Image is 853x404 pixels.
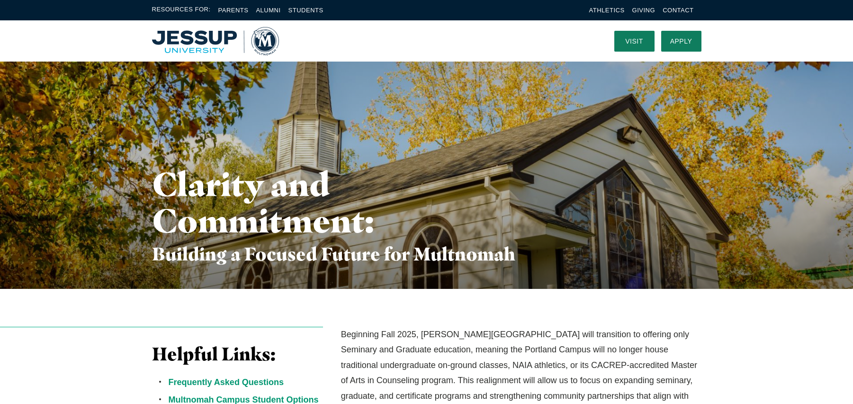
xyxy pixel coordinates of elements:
h1: Clarity and Commitment: [152,166,371,239]
a: Frequently Asked Questions [169,377,284,387]
h3: Building a Focused Future for Multnomah [152,243,518,265]
a: Visit [614,31,655,52]
a: Apply [661,31,701,52]
a: Home [152,27,279,55]
span: Resources For: [152,5,211,16]
a: Parents [218,7,249,14]
a: Contact [663,7,693,14]
h3: Helpful Links: [152,343,323,365]
a: Alumni [256,7,280,14]
a: Giving [632,7,655,14]
a: Athletics [589,7,625,14]
img: Multnomah University Logo [152,27,279,55]
a: Students [288,7,323,14]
